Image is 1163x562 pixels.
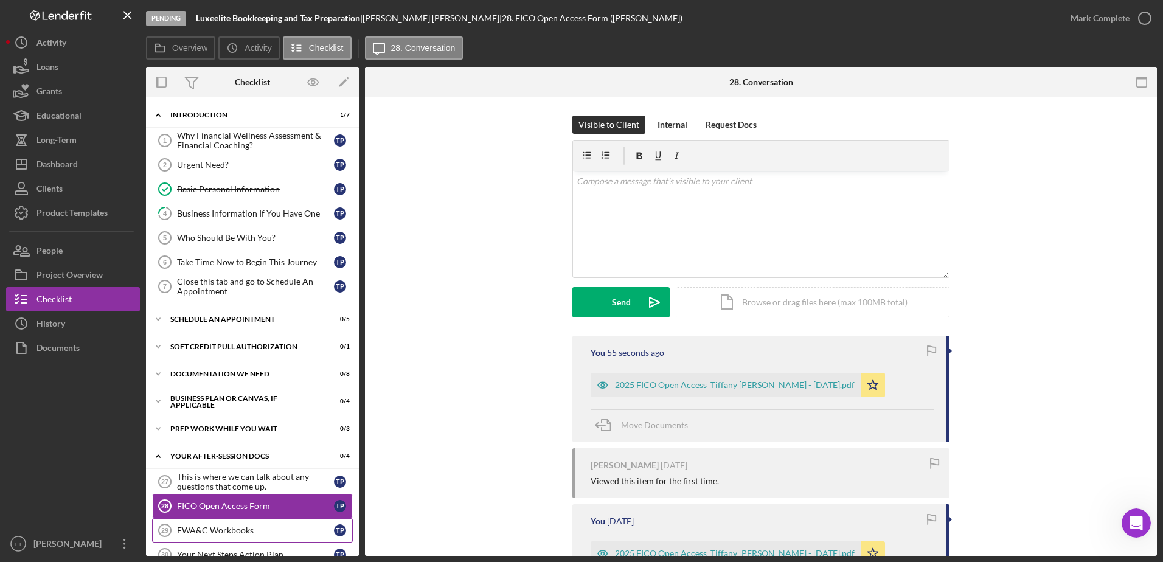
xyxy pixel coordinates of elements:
[607,516,634,526] time: 2025-07-15 17:39
[54,139,120,148] span: [PERSON_NAME]
[612,287,631,317] div: Send
[591,476,719,486] div: Viewed this item for the first time.
[35,7,54,26] img: Profile image for Allison
[59,15,113,27] p: Active 1h ago
[10,119,234,229] div: Profile image for Allison[PERSON_NAME]from LenderfitACTION REQUIRED: Assign Product CategoriesAs ...
[36,79,62,106] div: Grants
[328,343,350,350] div: 0 / 1
[591,516,605,526] div: You
[334,549,346,561] div: T P
[6,176,140,201] a: Clients
[1071,6,1130,30] div: Mark Complete
[163,283,167,290] tspan: 7
[661,460,687,470] time: 2025-07-20 20:32
[8,5,31,28] button: go back
[328,425,350,432] div: 0 / 3
[152,201,353,226] a: 4Business Information If You Have OneTP
[36,103,82,131] div: Educational
[334,232,346,244] div: T P
[615,549,855,558] div: 2025 FICO Open Access_Tiffany [PERSON_NAME] - [DATE].pdf
[607,348,664,358] time: 2025-08-28 21:12
[36,30,66,58] div: Activity
[1058,6,1157,30] button: Mark Complete
[36,176,63,204] div: Clients
[196,13,360,23] b: Luxeelite Bookkeeping and Tax Preparation
[120,139,176,148] span: from Lenderfit
[391,43,456,53] label: 28. Conversation
[25,134,44,153] img: Profile image for Allison
[334,280,346,293] div: T P
[36,263,103,290] div: Project Overview
[6,55,140,79] button: Loans
[328,316,350,323] div: 0 / 5
[152,518,353,543] a: 29FWA&C WorkbooksTP
[328,111,350,119] div: 1 / 7
[163,258,167,266] tspan: 6
[334,256,346,268] div: T P
[177,209,334,218] div: Business Information If You Have One
[196,13,363,23] div: |
[36,128,77,155] div: Long-Term
[214,5,235,27] div: Close
[334,183,346,195] div: T P
[170,395,319,409] div: Business Plan or Canvas, if applicable
[77,389,87,398] button: Start recording
[6,103,140,128] button: Educational
[6,336,140,360] button: Documents
[334,159,346,171] div: T P
[152,153,353,177] a: 2Urgent Need?TP
[170,111,319,119] div: Introduction
[245,43,271,53] label: Activity
[152,177,353,201] a: Basic Personal InformationTP
[6,30,140,55] a: Activity
[6,311,140,336] button: History
[36,55,58,82] div: Loans
[706,116,757,134] div: Request Docs
[218,36,279,60] button: Activity
[700,116,763,134] button: Request Docs
[309,43,344,53] label: Checklist
[6,152,140,176] button: Dashboard
[6,263,140,287] button: Project Overview
[578,116,639,134] div: Visible to Client
[36,152,78,179] div: Dashboard
[25,163,218,203] h1: ACTION REQUIRED: Assign Product Categories
[161,478,168,485] tspan: 27
[729,77,793,87] div: 28. Conversation
[6,287,140,311] button: Checklist
[19,389,29,398] button: Emoji picker
[6,238,140,263] button: People
[161,551,168,558] tspan: 30
[177,550,334,560] div: Your Next Steps Action Plan
[328,453,350,460] div: 0 / 4
[6,128,140,152] button: Long-Term
[334,207,346,220] div: T P
[10,363,233,384] textarea: Message…
[161,527,168,534] tspan: 29
[6,79,140,103] button: Grants
[10,119,234,244] div: Allison says…
[163,137,167,144] tspan: 1
[591,410,700,440] button: Move Documents
[36,287,72,314] div: Checklist
[190,5,214,28] button: Home
[170,343,319,350] div: Soft Credit Pull Authorization
[334,134,346,147] div: T P
[334,524,346,536] div: T P
[163,209,167,217] tspan: 4
[502,13,682,23] div: 28. FICO Open Access Form ([PERSON_NAME])
[177,501,334,511] div: FICO Open Access Form
[38,389,48,398] button: Gif picker
[615,380,855,390] div: 2025 FICO Open Access_Tiffany [PERSON_NAME] - [DATE].pdf
[36,336,80,363] div: Documents
[177,184,334,194] div: Basic Personal Information
[591,348,605,358] div: You
[334,476,346,488] div: T P
[170,453,319,460] div: Your After-Session Docs
[163,161,167,168] tspan: 2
